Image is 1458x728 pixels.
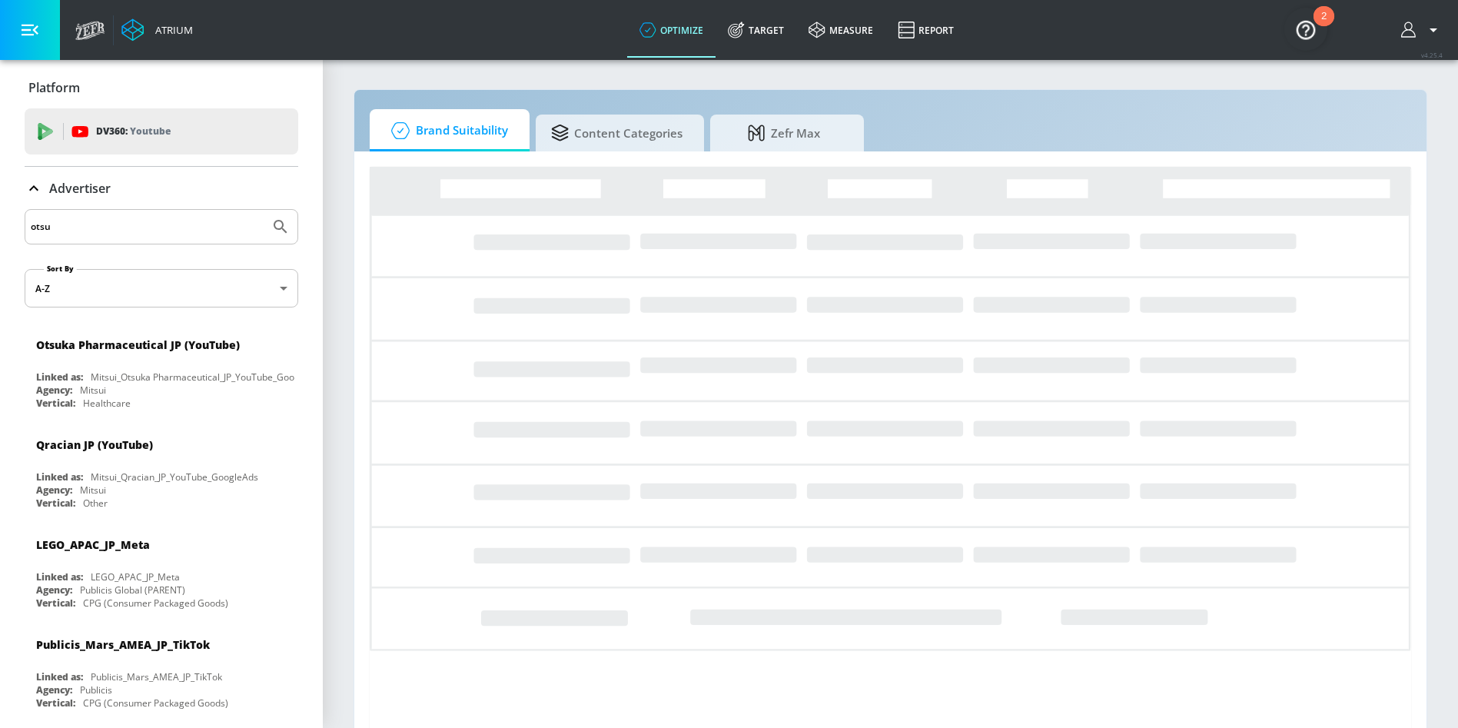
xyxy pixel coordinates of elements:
[36,384,72,397] div: Agency:
[83,696,228,710] div: CPG (Consumer Packaged Goods)
[36,670,83,683] div: Linked as:
[36,597,75,610] div: Vertical:
[36,683,72,696] div: Agency:
[91,371,324,384] div: Mitsui_Otsuka Pharmaceutical_JP_YouTube_GoogleAds
[1284,8,1327,51] button: Open Resource Center, 2 new notifications
[716,2,796,58] a: Target
[1321,16,1327,36] div: 2
[31,217,264,237] input: Search by name
[80,683,112,696] div: Publicis
[28,79,80,96] p: Platform
[91,570,180,583] div: LEGO_APAC_JP_Meta
[885,2,966,58] a: Report
[83,397,131,410] div: Healthcare
[36,696,75,710] div: Vertical:
[1421,51,1443,59] span: v 4.25.4
[36,437,153,452] div: Qracian JP (YouTube)
[25,526,298,613] div: LEGO_APAC_JP_MetaLinked as:LEGO_APAC_JP_MetaAgency:Publicis Global (PARENT)Vertical:CPG (Consumer...
[25,66,298,109] div: Platform
[25,167,298,210] div: Advertiser
[25,108,298,155] div: DV360: Youtube
[83,497,108,510] div: Other
[36,570,83,583] div: Linked as:
[25,326,298,414] div: Otsuka Pharmaceutical JP (YouTube)Linked as:Mitsui_Otsuka Pharmaceutical_JP_YouTube_GoogleAdsAgen...
[726,115,842,151] span: Zefr Max
[36,637,210,652] div: Publicis_Mars_AMEA_JP_TikTok
[25,426,298,514] div: Qracian JP (YouTube)Linked as:Mitsui_Qracian_JP_YouTube_GoogleAdsAgency:MitsuiVertical:Other
[627,2,716,58] a: optimize
[80,583,185,597] div: Publicis Global (PARENT)
[36,371,83,384] div: Linked as:
[264,210,297,244] button: Submit Search
[121,18,193,42] a: Atrium
[149,23,193,37] div: Atrium
[83,597,228,610] div: CPG (Consumer Packaged Goods)
[49,180,111,197] p: Advertiser
[36,537,150,552] div: LEGO_APAC_JP_Meta
[36,470,83,484] div: Linked as:
[796,2,885,58] a: measure
[96,123,171,140] p: DV360:
[44,264,77,274] label: Sort By
[91,670,222,683] div: Publicis_Mars_AMEA_JP_TikTok
[91,470,258,484] div: Mitsui_Qracian_JP_YouTube_GoogleAds
[36,397,75,410] div: Vertical:
[80,484,106,497] div: Mitsui
[36,484,72,497] div: Agency:
[551,115,683,151] span: Content Categories
[80,384,106,397] div: Mitsui
[36,497,75,510] div: Vertical:
[25,626,298,713] div: Publicis_Mars_AMEA_JP_TikTokLinked as:Publicis_Mars_AMEA_JP_TikTokAgency:PublicisVertical:CPG (Co...
[25,269,298,307] div: A-Z
[36,337,240,352] div: Otsuka Pharmaceutical JP (YouTube)
[385,112,508,149] span: Brand Suitability
[130,123,171,139] p: Youtube
[36,583,72,597] div: Agency:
